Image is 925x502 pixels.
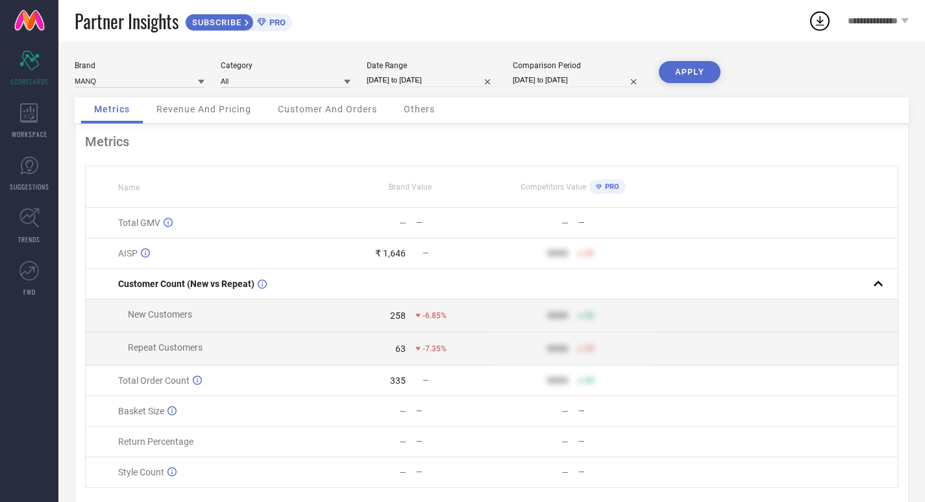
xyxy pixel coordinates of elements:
[578,437,654,446] div: —
[266,18,286,27] span: PRO
[389,182,432,192] span: Brand Value
[585,311,594,320] span: 50
[561,467,569,477] div: —
[513,73,643,87] input: Select comparison period
[75,8,179,34] span: Partner Insights
[221,61,351,70] div: Category
[547,344,568,354] div: 9999
[156,104,251,114] span: Revenue And Pricing
[278,104,377,114] span: Customer And Orders
[513,61,643,70] div: Comparison Period
[808,9,832,32] div: Open download list
[659,61,721,83] button: APPLY
[23,287,36,297] span: FWD
[423,249,428,258] span: —
[416,218,491,227] div: —
[118,248,138,258] span: AISP
[10,182,49,192] span: SUGGESTIONS
[395,344,406,354] div: 63
[416,437,491,446] div: —
[585,249,594,258] span: 50
[128,342,203,353] span: Repeat Customers
[128,309,192,320] span: New Customers
[118,279,254,289] span: Customer Count (New vs Repeat)
[602,182,619,191] span: PRO
[547,310,568,321] div: 9999
[399,467,406,477] div: —
[585,376,594,385] span: 50
[185,10,292,31] a: SUBSCRIBEPRO
[12,129,47,139] span: WORKSPACE
[399,436,406,447] div: —
[521,182,586,192] span: Competitors Value
[10,77,49,86] span: SCORECARDS
[547,375,568,386] div: 9999
[561,436,569,447] div: —
[18,234,40,244] span: TRENDS
[423,311,447,320] span: -6.85%
[118,218,160,228] span: Total GMV
[399,218,406,228] div: —
[118,406,164,416] span: Basket Size
[75,61,204,70] div: Brand
[367,61,497,70] div: Date Range
[375,248,406,258] div: ₹ 1,646
[118,467,164,477] span: Style Count
[390,310,406,321] div: 258
[585,344,594,353] span: 50
[390,375,406,386] div: 335
[118,436,193,447] span: Return Percentage
[118,375,190,386] span: Total Order Count
[578,218,654,227] div: —
[118,183,140,192] span: Name
[423,344,447,353] span: -7.35%
[85,134,898,149] div: Metrics
[561,406,569,416] div: —
[416,407,491,416] div: —
[399,406,406,416] div: —
[367,73,497,87] input: Select date range
[416,468,491,477] div: —
[94,104,130,114] span: Metrics
[547,248,568,258] div: 9999
[578,407,654,416] div: —
[186,18,245,27] span: SUBSCRIBE
[423,376,428,385] span: —
[578,468,654,477] div: —
[561,218,569,228] div: —
[404,104,435,114] span: Others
